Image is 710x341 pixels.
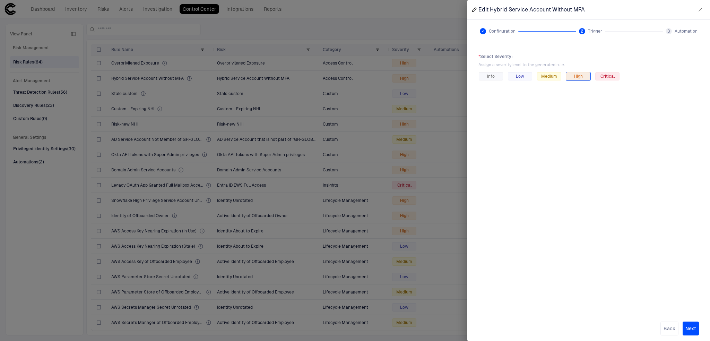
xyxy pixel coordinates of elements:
button: Next [683,322,699,335]
span: 2 [581,28,583,34]
span: Automation [675,28,698,34]
span: Medium [541,74,557,79]
span: Trigger [588,28,602,34]
span: Select Severity : [478,54,699,59]
span: High [574,74,583,79]
button: Back [660,322,678,335]
span: Critical [600,74,615,79]
span: Info [487,74,495,79]
span: Assign a severity level to the generated rule. [478,62,699,68]
span: 3 [667,28,670,34]
span: Configuration [489,28,516,34]
span: Edit Hybrid Service Account Without MFA [478,6,585,13]
span: Low [516,74,524,79]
